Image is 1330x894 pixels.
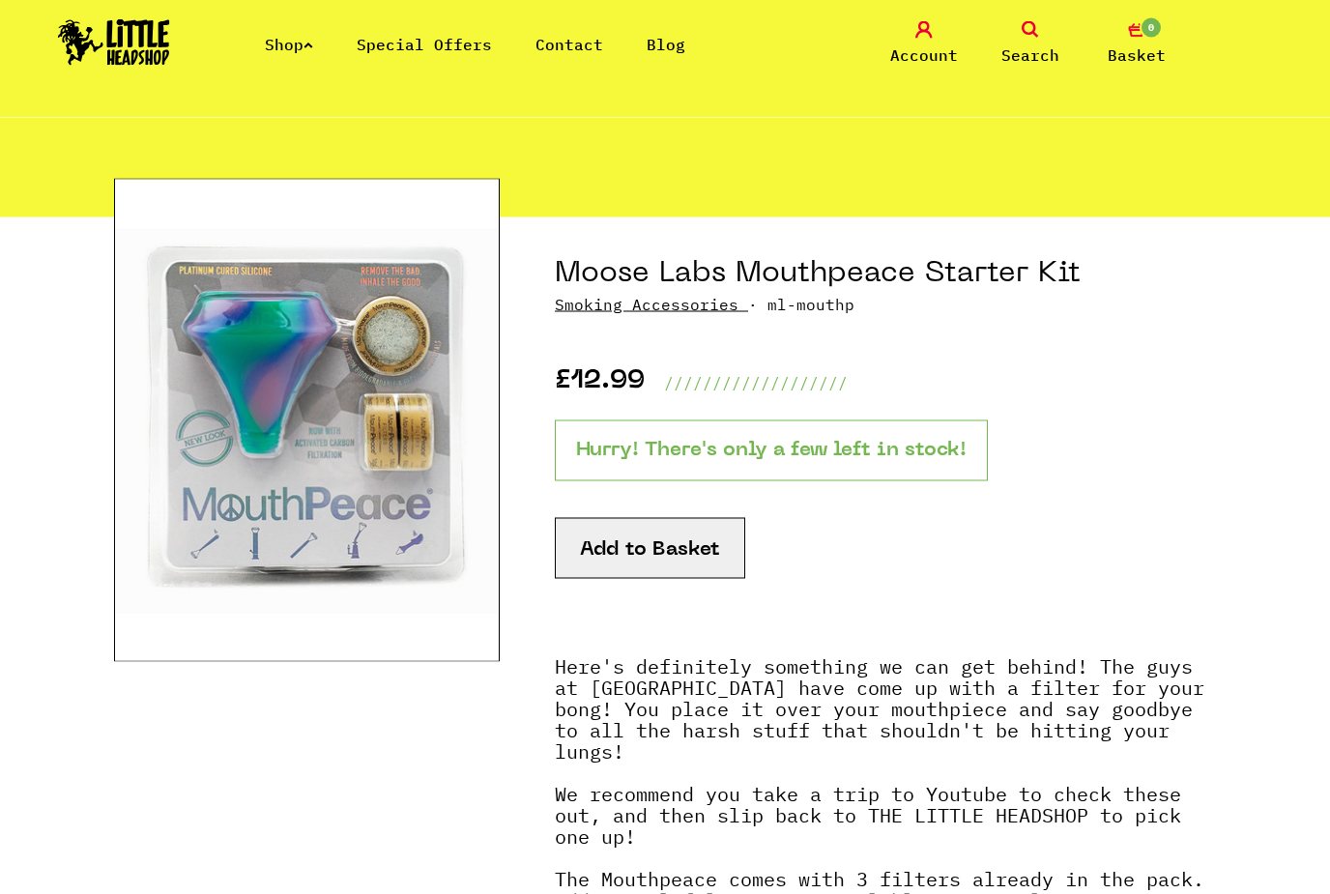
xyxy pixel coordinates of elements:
[1001,43,1059,67] span: Search
[114,100,273,122] a: All Products
[982,21,1079,67] a: Search
[535,35,603,54] a: Contact
[890,43,958,67] span: Account
[265,35,313,54] a: Shop
[555,295,738,314] a: Smoking Accessories
[555,293,1216,316] p: · ml-mouthp
[1088,21,1185,67] a: 0 Basket
[1108,43,1166,67] span: Basket
[555,371,645,394] p: £12.99
[647,35,685,54] a: Blog
[58,19,170,66] img: Little Head Shop Logo
[357,35,492,54] a: Special Offers
[664,371,848,394] p: ///////////////////
[555,256,1216,293] h1: Moose Labs Mouthpeace Starter Kit
[1140,16,1163,40] span: 0
[555,518,745,579] button: Add to Basket
[555,420,988,481] p: Hurry! There's only a few left in stock!
[114,179,500,662] img: Moose Labs Mouthpeace Starter Kit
